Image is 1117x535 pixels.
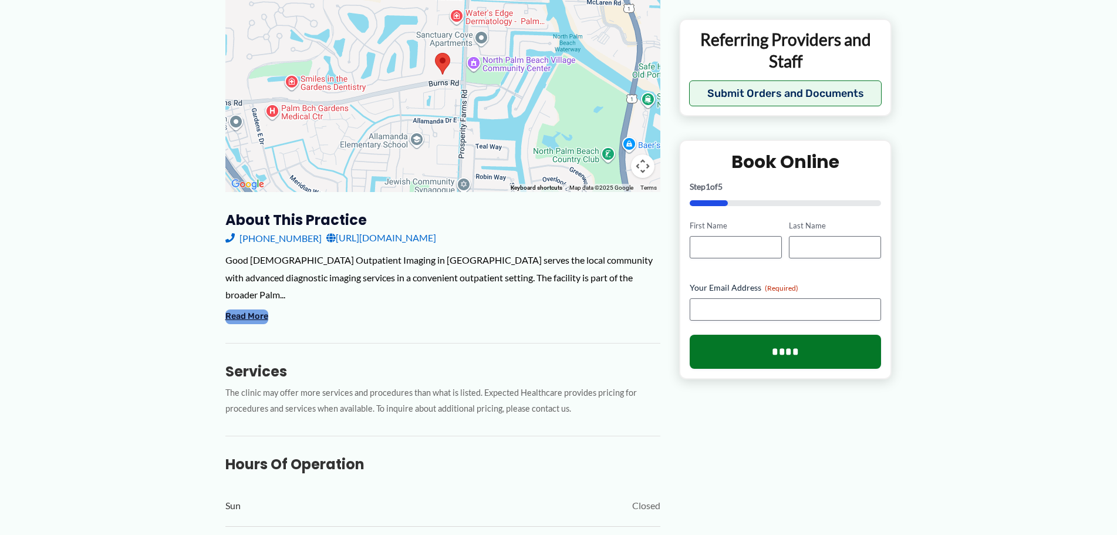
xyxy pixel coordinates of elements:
[631,154,654,178] button: Map camera controls
[225,497,241,514] span: Sun
[765,283,798,292] span: (Required)
[690,281,882,293] label: Your Email Address
[225,309,268,324] button: Read More
[690,183,882,191] p: Step of
[225,362,660,381] h3: Services
[690,150,882,173] h2: Book Online
[511,184,562,192] button: Keyboard shortcuts
[225,455,660,473] h3: Hours of Operation
[689,29,882,72] p: Referring Providers and Staff
[789,220,881,231] label: Last Name
[225,385,660,417] p: The clinic may offer more services and procedures than what is listed. Expected Healthcare provid...
[690,220,782,231] label: First Name
[228,177,267,192] a: Open this area in Google Maps (opens a new window)
[225,211,660,229] h3: About this practice
[569,184,633,191] span: Map data ©2025 Google
[225,251,660,304] div: Good [DEMOGRAPHIC_DATA] Outpatient Imaging in [GEOGRAPHIC_DATA] serves the local community with a...
[225,229,322,247] a: [PHONE_NUMBER]
[228,177,267,192] img: Google
[718,181,723,191] span: 5
[326,229,436,247] a: [URL][DOMAIN_NAME]
[706,181,710,191] span: 1
[689,80,882,106] button: Submit Orders and Documents
[632,497,660,514] span: Closed
[640,184,657,191] a: Terms (opens in new tab)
